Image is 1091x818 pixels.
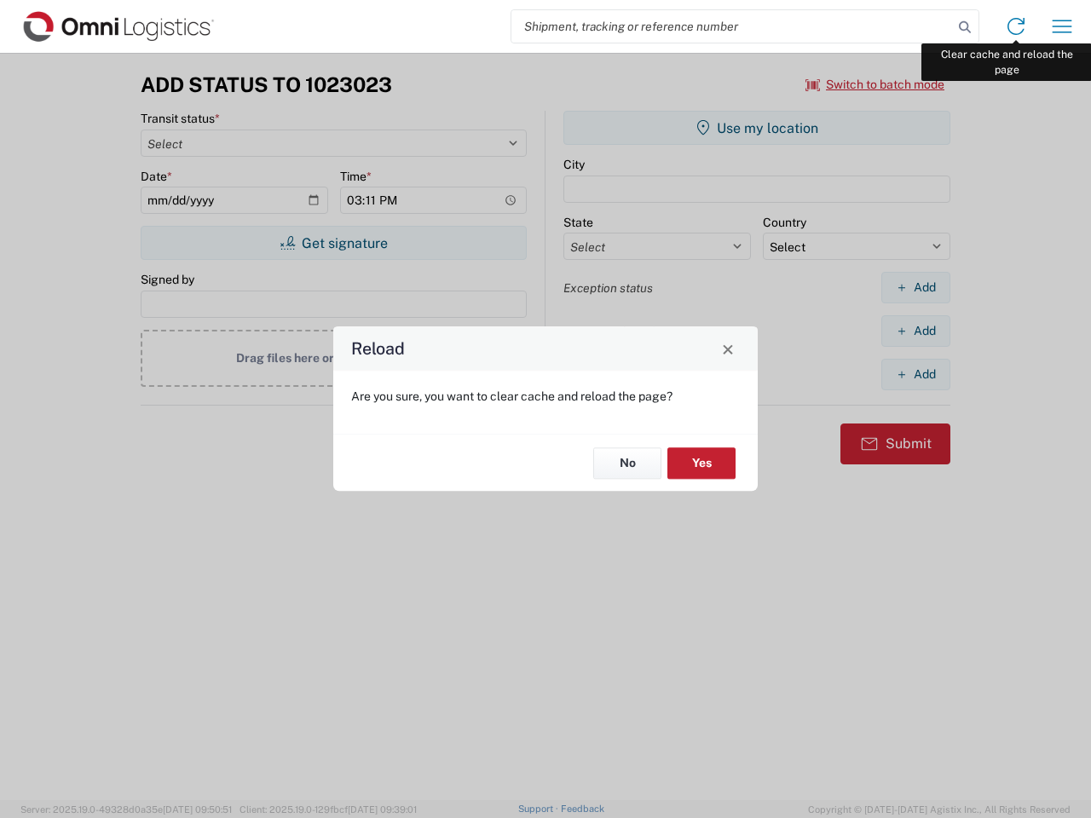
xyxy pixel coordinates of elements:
button: Close [716,337,740,360]
input: Shipment, tracking or reference number [511,10,953,43]
h4: Reload [351,337,405,361]
button: Yes [667,447,736,479]
button: No [593,447,661,479]
p: Are you sure, you want to clear cache and reload the page? [351,389,740,404]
